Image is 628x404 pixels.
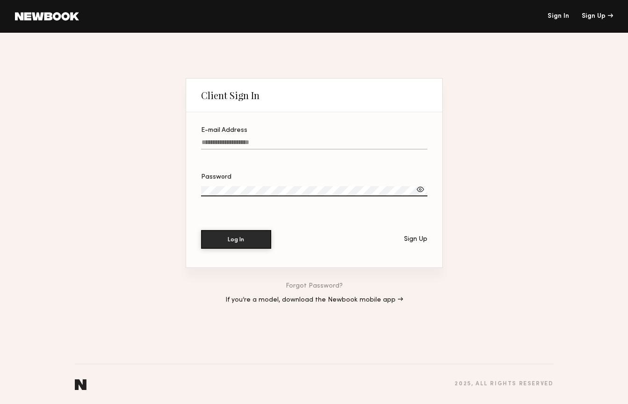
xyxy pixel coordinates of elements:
div: Password [201,174,427,180]
button: Log In [201,230,271,249]
input: Password [201,186,427,196]
div: Sign Up [404,236,427,243]
a: Forgot Password? [286,283,343,289]
a: If you’re a model, download the Newbook mobile app → [225,297,403,303]
a: Sign In [548,13,569,20]
input: E-mail Address [201,139,427,150]
div: 2025 , all rights reserved [455,381,553,387]
div: Sign Up [582,13,613,20]
div: Client Sign In [201,90,260,101]
div: E-mail Address [201,127,427,134]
